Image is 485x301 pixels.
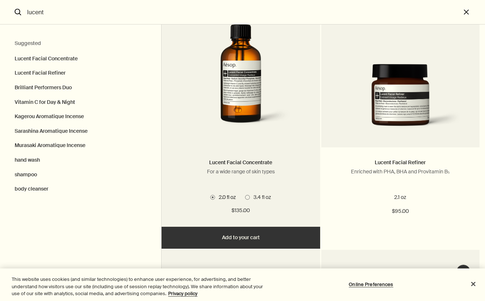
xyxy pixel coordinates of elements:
a: Lucent Facial Refiner [375,159,426,166]
a: More information about your privacy, opens in a new tab [168,290,197,297]
span: $135.00 [232,206,250,215]
button: Online Preferences, Opens the preference center dialog [348,277,394,291]
a: Lucent Facial Refiner in a glass jar. [321,1,480,147]
p: For a wide range of skin types [173,168,309,175]
img: Lucent Facial Concentrate in an amber glass bottle with a pipette. [173,4,309,136]
button: Live Assistance [456,264,471,279]
h2: Suggested [15,39,147,48]
span: $95.00 [392,207,409,216]
span: 3.4 fl oz [250,194,271,200]
button: Close [465,276,481,292]
button: Add to your cart - $135.00 [162,227,320,249]
p: Enriched with PHA, BHA and Provitamin B₅ [332,168,469,175]
span: 2.0 fl oz [215,194,236,200]
a: Lucent Facial Concentrate in an amber glass bottle with a pipette. [162,1,320,147]
div: This website uses cookies (and similar technologies) to enhance user experience, for advertising,... [12,276,267,297]
img: Lucent Facial Refiner in a glass jar. [332,64,469,136]
a: Lucent Facial Concentrate [209,159,272,166]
